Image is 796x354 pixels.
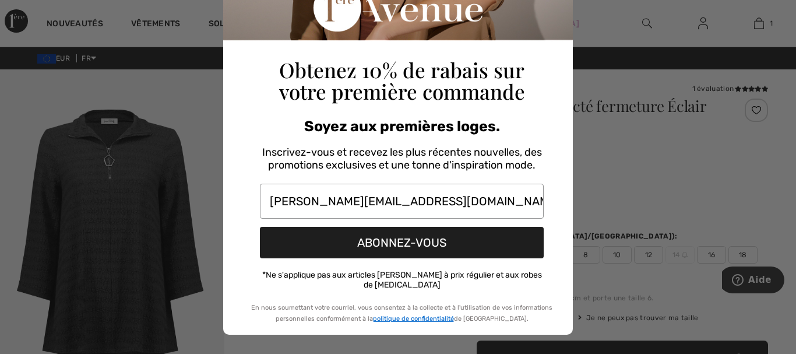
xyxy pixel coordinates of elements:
span: Aide [26,8,50,19]
button: ABONNEZ-VOUS [260,227,544,258]
span: Obtenez 10% de rabais sur votre première commande [279,56,525,105]
input: Votre courriel [260,184,544,219]
a: politique de confidentialité [373,315,454,323]
span: Soyez aux premières loges. [304,118,500,135]
span: En nous soumettant votre courriel, vous consentez à la collecte et à l'utilisation de vos informa... [251,304,552,323]
span: *Ne s'applique pas aux articles [PERSON_NAME] à prix régulier et aux robes de [MEDICAL_DATA] [262,270,542,290]
span: Inscrivez-vous et recevez les plus récentes nouvelles, des promotions exclusives et une tonne d'i... [262,146,542,171]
